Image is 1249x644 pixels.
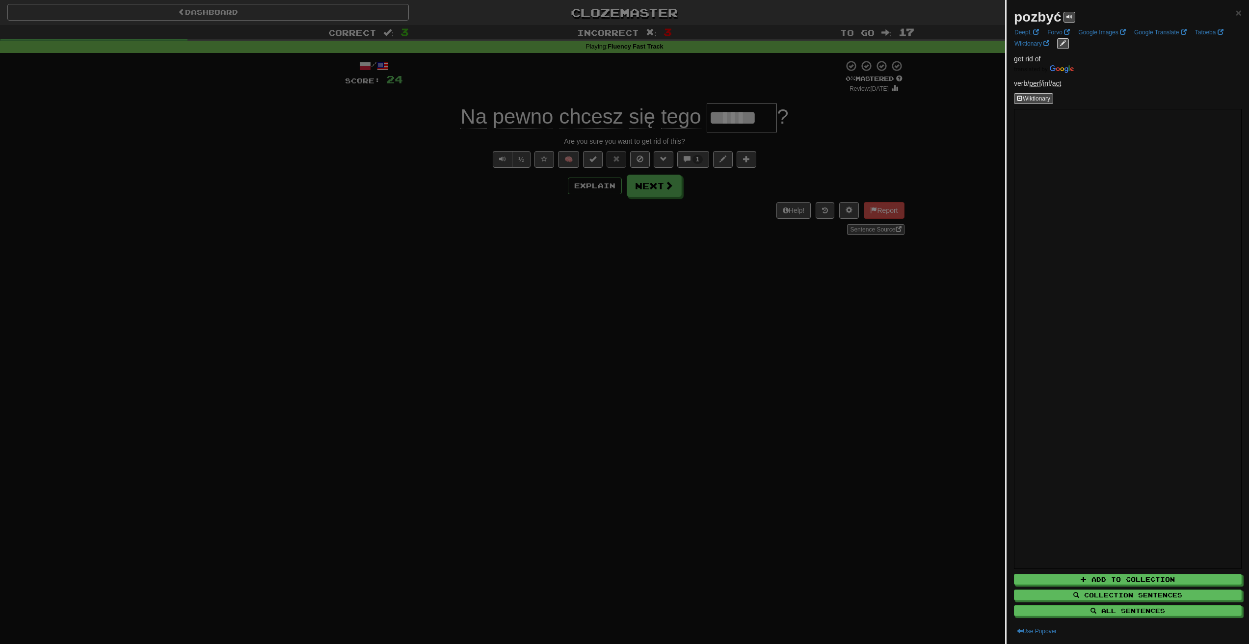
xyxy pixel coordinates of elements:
[1057,38,1069,49] button: edit links
[1014,65,1074,73] img: Color short
[1192,27,1226,38] a: Tatoeba
[1236,7,1242,18] span: ×
[1075,27,1129,38] a: Google Images
[1029,79,1043,87] span: /
[1014,9,1061,25] strong: pozbyć
[1011,27,1042,38] a: DeepL
[1014,590,1242,600] button: Collection Sentences
[1014,626,1060,637] button: Use Popover
[1131,27,1190,38] a: Google Translate
[1014,78,1242,88] p: verb /
[1044,27,1073,38] a: Forvo
[1043,79,1050,87] abbr: VerbForm: Infinitive
[1014,605,1242,616] button: All Sentences
[1011,38,1052,49] a: Wiktionary
[1052,79,1062,87] abbr: Voice: Active or actor-focus voice
[1029,79,1041,87] abbr: Aspect: Perfect aspect
[1236,7,1242,18] button: Close
[1014,574,1242,585] button: Add to Collection
[1014,55,1040,63] span: get rid of
[1014,93,1053,104] button: Wiktionary
[1043,79,1052,87] span: /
